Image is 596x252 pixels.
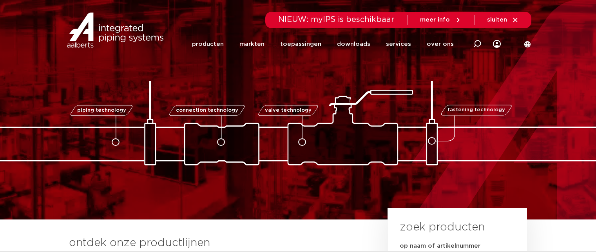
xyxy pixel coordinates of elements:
span: fastening technology [447,108,505,113]
a: meer info [420,16,462,24]
nav: Menu [192,29,454,59]
span: meer info [420,17,450,23]
label: op naam of artikelnummer [400,242,480,250]
a: services [386,29,411,59]
span: connection technology [176,108,238,113]
h3: zoek producten [400,219,485,235]
a: markten [239,29,264,59]
span: NIEUW: myIPS is beschikbaar [278,16,395,24]
span: piping technology [77,108,126,113]
a: toepassingen [280,29,321,59]
span: valve technology [265,108,312,113]
a: sluiten [487,16,519,24]
span: sluiten [487,17,507,23]
a: producten [192,29,224,59]
a: over ons [427,29,454,59]
h3: ontdek onze productlijnen [69,235,361,251]
a: downloads [337,29,370,59]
